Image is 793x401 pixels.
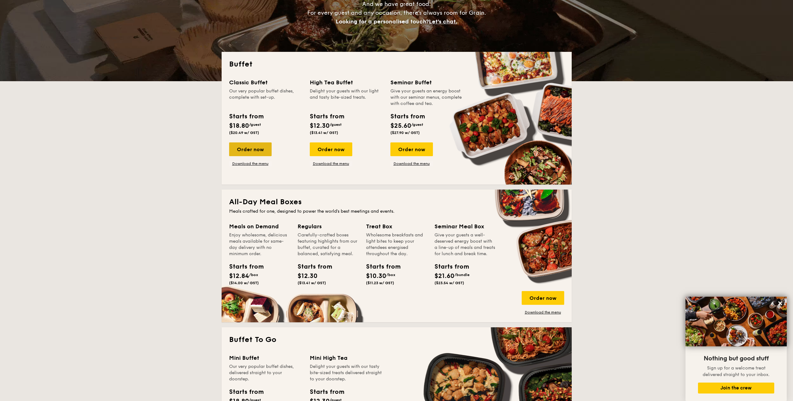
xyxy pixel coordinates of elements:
[336,18,429,25] span: Looking for a personalised touch?
[366,262,394,271] div: Starts from
[310,88,383,107] div: Delight your guests with our light and tasty bite-sized treats.
[685,297,787,346] img: DSC07876-Edit02-Large.jpeg
[310,387,344,397] div: Starts from
[229,354,302,362] div: Mini Buffet
[522,310,564,315] a: Download the menu
[298,232,359,257] div: Carefully-crafted boxes featuring highlights from our buffet, curated for a balanced, satisfying ...
[434,281,464,285] span: ($23.54 w/ GST)
[390,161,433,166] a: Download the menu
[366,272,386,280] span: $10.30
[249,122,261,127] span: /guest
[454,273,469,277] span: /bundle
[703,365,770,377] span: Sign up for a welcome treat delivered straight to your inbox.
[307,1,486,25] span: And we have great food. For every guest and any occasion, there’s always room for Grain.
[229,131,259,135] span: ($20.49 w/ GST)
[298,262,326,271] div: Starts from
[229,88,302,107] div: Our very popular buffet dishes, complete with set-up.
[434,272,454,280] span: $21.60
[698,383,774,394] button: Join the crew
[434,232,495,257] div: Give your guests a well-deserved energy boost with a line-up of meals and treats for lunch and br...
[434,222,495,231] div: Seminar Meal Box
[229,222,290,231] div: Meals on Demand
[390,131,420,135] span: ($27.90 w/ GST)
[249,273,258,277] span: /box
[229,387,263,397] div: Starts from
[229,272,249,280] span: $12.84
[390,88,464,107] div: Give your guests an energy boost with our seminar menus, complete with coffee and tea.
[229,232,290,257] div: Enjoy wholesome, delicious meals available for same-day delivery with no minimum order.
[330,122,342,127] span: /guest
[411,122,423,127] span: /guest
[229,335,564,345] h2: Buffet To Go
[298,281,326,285] span: ($13.41 w/ GST)
[522,291,564,305] div: Order now
[390,122,411,130] span: $25.60
[310,161,352,166] a: Download the menu
[229,122,249,130] span: $18.80
[390,112,424,121] div: Starts from
[229,112,263,121] div: Starts from
[229,208,564,215] div: Meals crafted for one, designed to power the world's best meetings and events.
[429,18,457,25] span: Let's chat.
[229,161,272,166] a: Download the menu
[229,142,272,156] div: Order now
[366,222,427,231] div: Treat Box
[229,262,257,271] div: Starts from
[434,262,463,271] div: Starts from
[310,131,338,135] span: ($13.41 w/ GST)
[310,78,383,87] div: High Tea Buffet
[298,272,318,280] span: $12.30
[298,222,359,231] div: Regulars
[390,78,464,87] div: Seminar Buffet
[310,354,383,362] div: Mini High Tea
[775,298,785,308] button: Close
[366,281,394,285] span: ($11.23 w/ GST)
[310,122,330,130] span: $12.30
[229,364,302,382] div: Our very popular buffet dishes, delivered straight to your doorstep.
[310,112,344,121] div: Starts from
[229,197,564,207] h2: All-Day Meal Boxes
[310,142,352,156] div: Order now
[366,232,427,257] div: Wholesome breakfasts and light bites to keep your attendees energised throughout the day.
[386,273,395,277] span: /box
[229,281,259,285] span: ($14.00 w/ GST)
[310,364,383,382] div: Delight your guests with our tasty bite-sized treats delivered straight to your doorstep.
[229,59,564,69] h2: Buffet
[704,355,769,362] span: Nothing but good stuff
[229,78,302,87] div: Classic Buffet
[390,142,433,156] div: Order now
